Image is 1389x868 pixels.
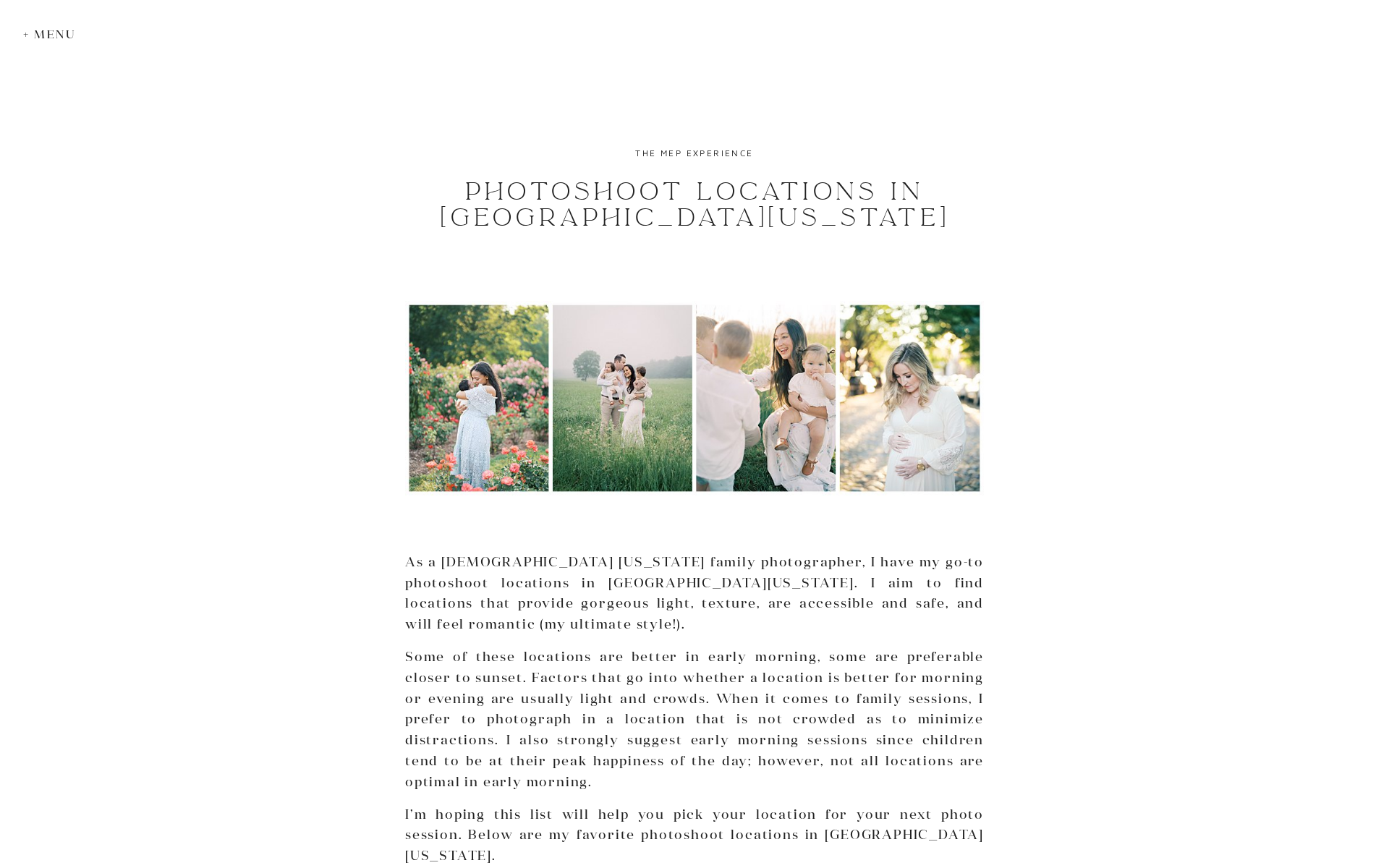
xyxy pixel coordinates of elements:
p: As a [DEMOGRAPHIC_DATA] [US_STATE] family photographer, I have my go-to photoshoot locations in [... [405,552,984,635]
h1: Photoshoot Locations in [GEOGRAPHIC_DATA][US_STATE] [422,179,968,231]
p: I’m hoping this list will help you pick your location for your next photo session. Below are my f... [405,804,984,867]
a: The MEP Experience [635,148,753,158]
p: Some of these locations are better in early morning, some are preferable closer to sunset. Factor... [405,647,984,793]
img: Collage Of Photoshoot Locations In Northern Virginia By Marie Elizabeth Photography [405,301,984,495]
div: + Menu [23,27,83,41]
